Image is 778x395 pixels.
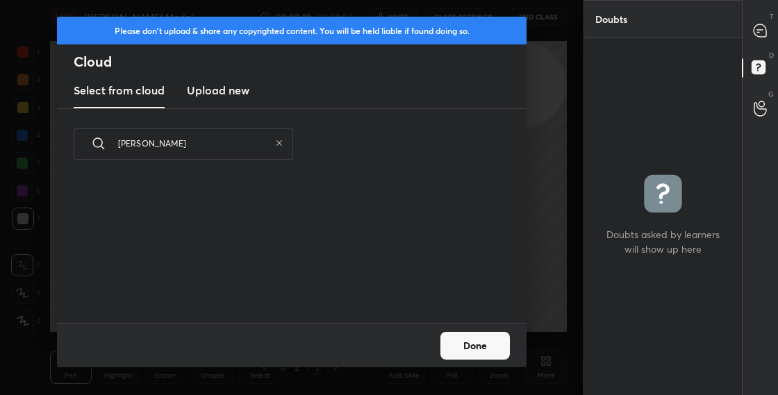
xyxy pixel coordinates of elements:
[584,38,742,395] div: grid
[770,11,774,22] p: T
[118,114,270,173] input: Search
[440,332,510,360] button: Done
[57,176,510,323] div: grid
[57,17,527,44] div: Please don't upload & share any copyrighted content. You will be held liable if found doing so.
[584,1,638,37] p: Doubts
[187,82,249,99] h3: Upload new
[769,50,774,60] p: D
[74,82,165,99] h3: Select from cloud
[768,89,774,99] p: G
[74,53,527,71] h2: Cloud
